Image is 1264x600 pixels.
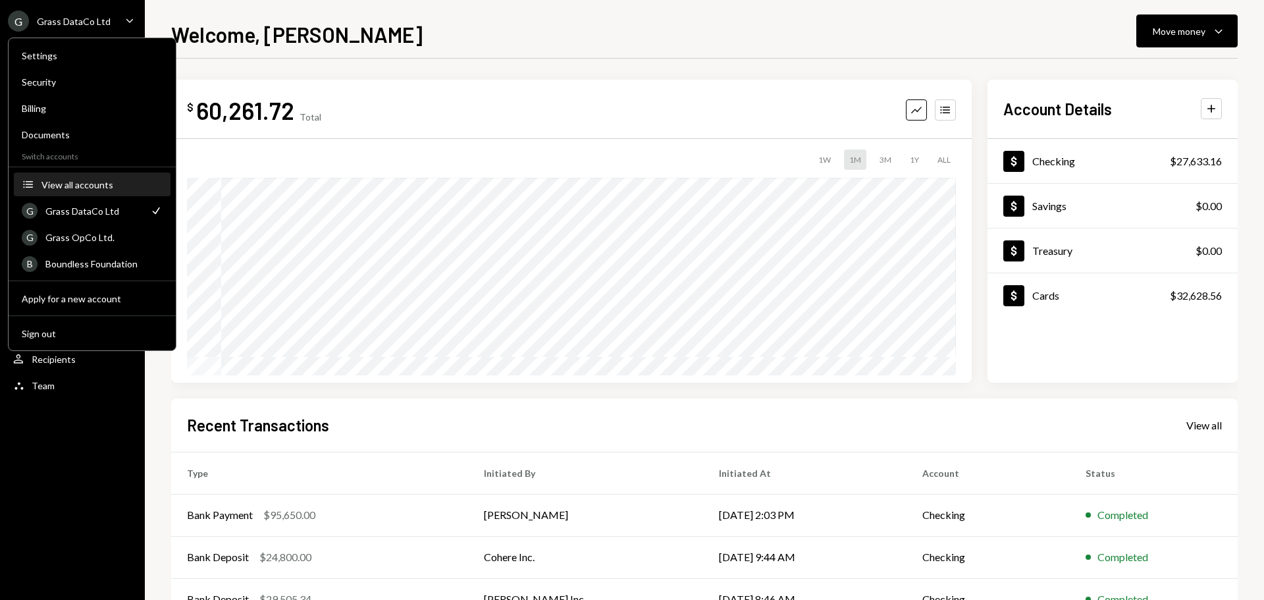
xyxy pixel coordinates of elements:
[1032,155,1075,167] div: Checking
[8,11,29,32] div: G
[468,452,703,494] th: Initiated By
[1170,288,1222,304] div: $32,628.56
[22,230,38,246] div: G
[987,184,1238,228] a: Savings$0.00
[22,129,163,140] div: Documents
[987,273,1238,317] a: Cards$32,628.56
[187,549,249,565] div: Bank Deposit
[14,173,171,197] button: View all accounts
[187,414,329,436] h2: Recent Transactions
[14,252,171,275] a: BBoundless Foundation
[1032,289,1059,302] div: Cards
[932,150,956,170] div: ALL
[14,322,171,346] button: Sign out
[907,494,1070,536] td: Checking
[844,150,866,170] div: 1M
[1153,24,1205,38] div: Move money
[1097,549,1148,565] div: Completed
[703,452,907,494] th: Initiated At
[22,76,163,88] div: Security
[187,507,253,523] div: Bank Payment
[468,494,703,536] td: [PERSON_NAME]
[14,225,171,249] a: GGrass OpCo Ltd.
[1196,198,1222,214] div: $0.00
[263,507,315,523] div: $95,650.00
[22,50,163,61] div: Settings
[907,452,1070,494] th: Account
[45,232,163,243] div: Grass OpCo Ltd.
[22,328,163,339] div: Sign out
[45,205,142,217] div: Grass DataCo Ltd
[8,347,137,371] a: Recipients
[32,380,55,391] div: Team
[171,21,423,47] h1: Welcome, [PERSON_NAME]
[14,287,171,311] button: Apply for a new account
[1170,153,1222,169] div: $27,633.16
[703,494,907,536] td: [DATE] 2:03 PM
[987,229,1238,273] a: Treasury$0.00
[22,293,163,304] div: Apply for a new account
[14,123,171,146] a: Documents
[1186,418,1222,432] a: View all
[300,111,321,123] div: Total
[14,43,171,67] a: Settings
[14,96,171,120] a: Billing
[171,452,468,494] th: Type
[1196,243,1222,259] div: $0.00
[905,150,924,170] div: 1Y
[874,150,897,170] div: 3M
[1136,14,1238,47] button: Move money
[1070,452,1238,494] th: Status
[813,150,836,170] div: 1W
[1032,244,1072,257] div: Treasury
[22,203,38,219] div: G
[14,70,171,94] a: Security
[22,103,163,114] div: Billing
[1097,507,1148,523] div: Completed
[9,149,176,161] div: Switch accounts
[987,139,1238,183] a: Checking$27,633.16
[468,536,703,578] td: Cohere Inc.
[196,95,294,125] div: 60,261.72
[41,179,163,190] div: View all accounts
[45,258,163,269] div: Boundless Foundation
[8,373,137,397] a: Team
[187,101,194,114] div: $
[1032,200,1066,212] div: Savings
[1186,419,1222,432] div: View all
[703,536,907,578] td: [DATE] 9:44 AM
[22,256,38,272] div: B
[259,549,311,565] div: $24,800.00
[907,536,1070,578] td: Checking
[32,354,76,365] div: Recipients
[37,16,111,27] div: Grass DataCo Ltd
[1003,98,1112,120] h2: Account Details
